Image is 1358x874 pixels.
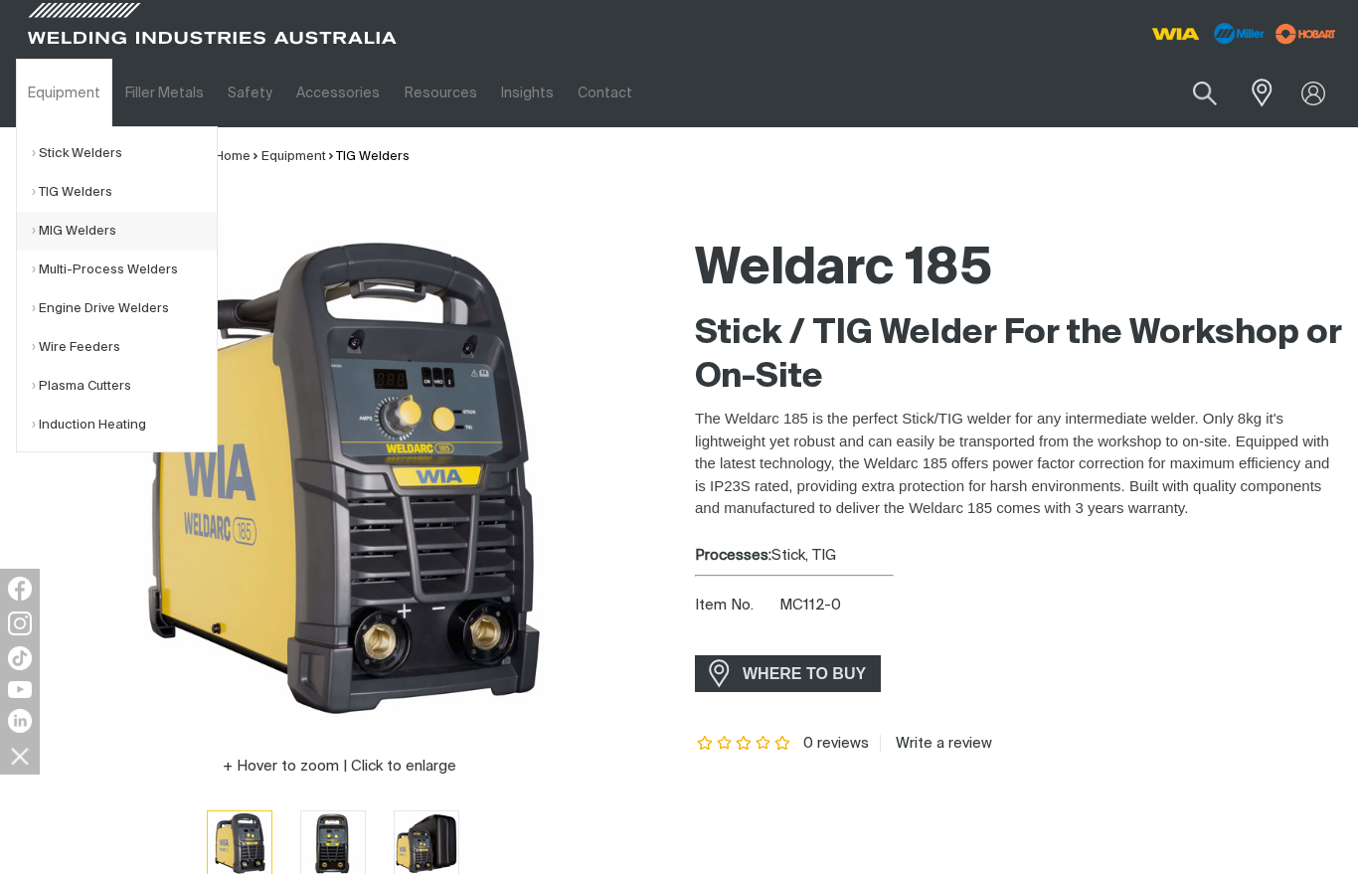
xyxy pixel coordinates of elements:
a: TIG Welders [32,173,217,212]
h2: Stick / TIG Welder For the Workshop or On-Site [695,312,1342,400]
a: MIG Welders [32,212,217,251]
img: YouTube [8,681,32,698]
a: Stick Welders [32,134,217,173]
nav: Main [16,59,1011,127]
nav: Breadcrumb [215,147,410,167]
a: Multi-Process Welders [32,251,217,289]
p: The Weldarc 185 is the perfect Stick/TIG welder for any intermediate welder. Only 8kg it's lightw... [695,408,1342,520]
img: Instagram [8,612,32,635]
a: Home [215,150,251,163]
a: Accessories [284,59,392,127]
a: Plasma Cutters [32,367,217,406]
a: Engine Drive Welders [32,289,217,328]
ul: Equipment Submenu [16,126,218,452]
button: Search products [1171,70,1239,116]
button: Hover to zoom | Click to enlarge [211,755,468,779]
img: TikTok [8,646,32,670]
input: Product name or item number... [1146,70,1239,116]
img: Facebook [8,577,32,601]
img: miller [1270,19,1342,49]
img: Weldarc 185 [91,228,589,725]
a: Equipment [261,150,326,163]
a: Wire Feeders [32,328,217,367]
a: Equipment [16,59,112,127]
img: hide socials [3,739,37,773]
a: TIG Welders [336,150,410,163]
img: LinkedIn [8,709,32,733]
a: Safety [216,59,284,127]
a: Filler Metals [112,59,215,127]
a: Induction Heating [32,406,217,444]
div: Stick, TIG [695,545,1342,568]
h1: Weldarc 185 [695,238,1342,302]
